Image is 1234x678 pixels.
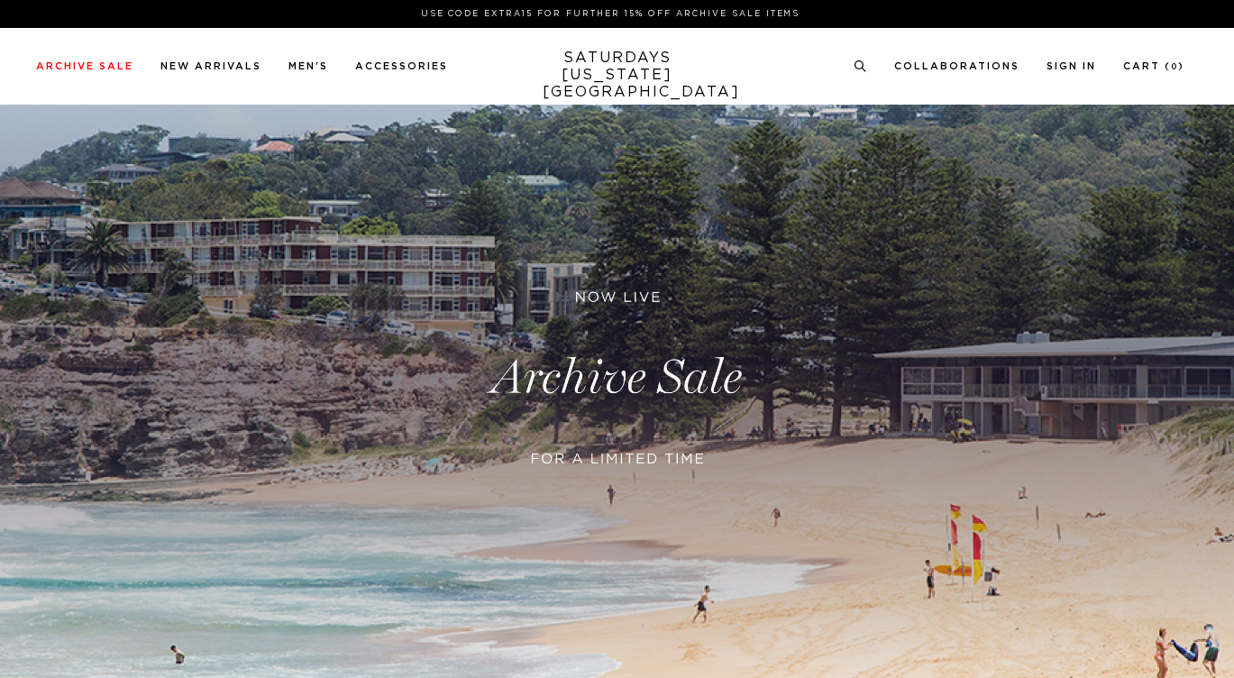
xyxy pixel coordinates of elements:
a: SATURDAYS[US_STATE][GEOGRAPHIC_DATA] [543,50,691,101]
a: Sign In [1047,61,1096,71]
small: 0 [1171,63,1178,71]
a: Cart (0) [1123,61,1184,71]
a: Collaborations [894,61,1019,71]
a: Accessories [355,61,448,71]
a: New Arrivals [160,61,261,71]
p: Use Code EXTRA15 for Further 15% Off Archive Sale Items [43,7,1177,21]
a: Archive Sale [36,61,133,71]
a: Men's [288,61,328,71]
